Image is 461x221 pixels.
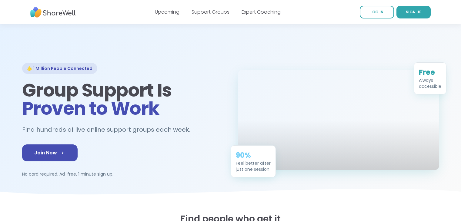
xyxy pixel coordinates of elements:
div: 90% [236,150,271,160]
span: Proven to Work [22,96,159,121]
h1: Group Support Is [22,81,223,117]
span: SIGN UP [406,9,422,15]
h2: Find hundreds of live online support groups each week. [22,125,197,135]
a: Upcoming [155,8,179,15]
a: Expert Coaching [242,8,281,15]
div: Free [419,68,441,77]
img: ShareWell Nav Logo [30,4,76,21]
a: Support Groups [192,8,229,15]
span: LOG IN [370,9,383,15]
a: Join Now [22,144,78,161]
div: Feel better after just one session [236,160,271,172]
div: Always accessible [419,77,441,89]
a: LOG IN [360,6,394,18]
span: Join Now [34,149,65,157]
a: SIGN UP [396,6,431,18]
p: No card required. Ad-free. 1 minute sign up. [22,171,223,177]
div: 🌟 1 Million People Connected [22,63,97,74]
